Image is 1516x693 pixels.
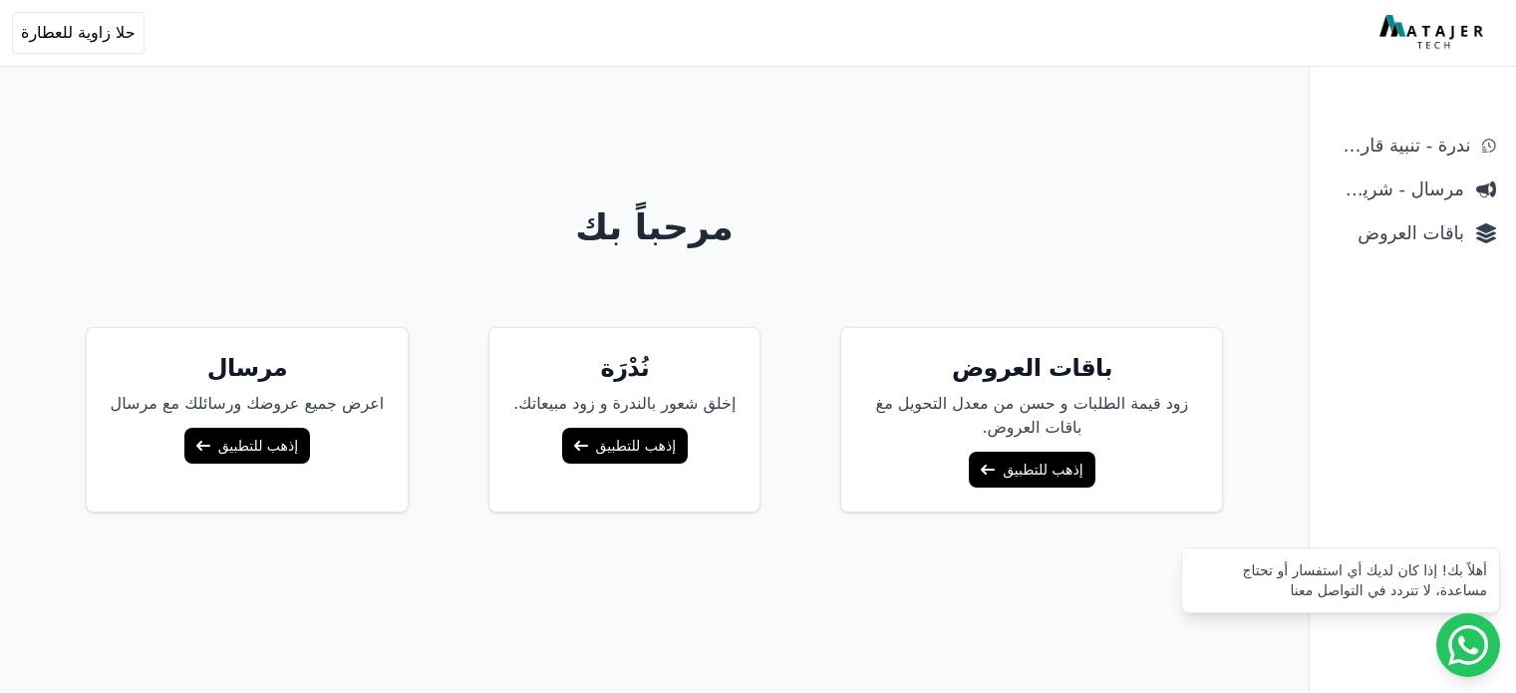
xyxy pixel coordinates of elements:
a: إذهب للتطبيق [562,428,688,464]
span: حلا زاوية للعطارة [21,21,136,45]
button: حلا زاوية للعطارة [12,12,145,54]
a: إذهب للتطبيق [969,452,1094,488]
span: ندرة - تنبية قارب علي النفاذ [1330,132,1470,160]
img: MatajerTech Logo [1379,15,1488,51]
h5: باقات العروض [865,352,1198,384]
a: إذهب للتطبيق [184,428,310,464]
h5: نُدْرَة [513,352,736,384]
p: اعرض جميع عروضك ورسائلك مع مرسال [111,392,385,416]
span: باقات العروض [1330,219,1464,247]
p: زود قيمة الطلبات و حسن من معدل التحويل مغ باقات العروض. [865,392,1198,440]
span: مرسال - شريط دعاية [1330,175,1464,203]
h5: مرسال [111,352,385,384]
h1: مرحباً بك [17,207,1293,247]
p: إخلق شعور بالندرة و زود مبيعاتك. [513,392,736,416]
div: أهلاً بك! إذا كان لديك أي استفسار أو تحتاج مساعدة، لا تتردد في التواصل معنا [1194,560,1487,600]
